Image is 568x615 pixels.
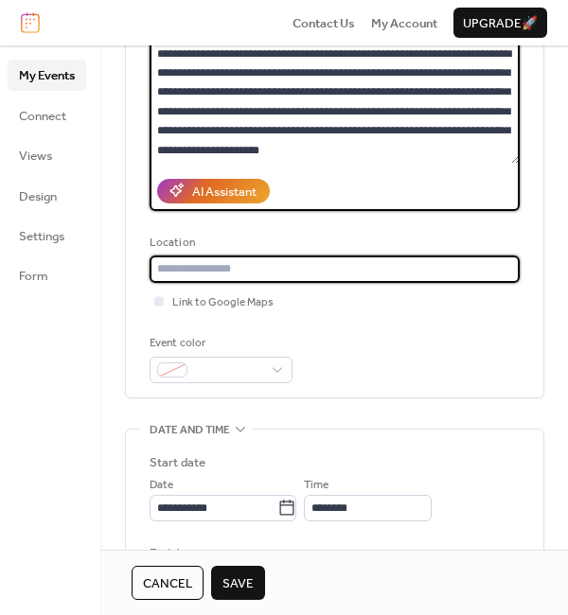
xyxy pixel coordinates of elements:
div: AI Assistant [192,183,257,202]
span: Views [19,147,52,166]
button: Save [211,566,265,600]
span: Upgrade 🚀 [463,14,538,33]
a: My Account [371,13,437,32]
span: Cancel [143,574,192,593]
a: Connect [8,100,86,131]
button: Upgrade🚀 [453,8,547,38]
span: Settings [19,227,64,246]
span: My Events [19,66,75,85]
div: Event color [150,334,289,353]
div: End date [150,544,198,563]
span: Time [304,476,328,495]
div: Location [150,234,516,253]
span: Form [19,267,48,286]
a: Design [8,181,86,211]
span: Date [150,476,173,495]
span: Save [222,574,254,593]
span: Connect [19,107,66,126]
span: Link to Google Maps [172,293,274,312]
span: Contact Us [293,14,355,33]
a: Contact Us [293,13,355,32]
span: Design [19,187,57,206]
span: Date and time [150,421,230,440]
a: Settings [8,220,86,251]
div: Start date [150,453,205,472]
a: My Events [8,60,86,90]
img: logo [21,12,40,33]
button: Cancel [132,566,204,600]
a: Views [8,140,86,170]
a: Form [8,260,86,290]
button: AI Assistant [157,179,270,203]
span: My Account [371,14,437,33]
